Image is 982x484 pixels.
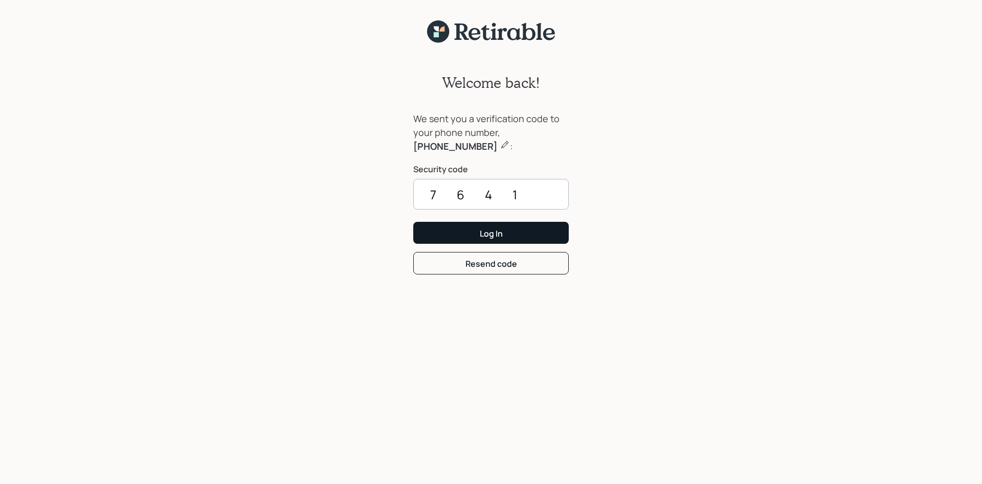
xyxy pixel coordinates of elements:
div: We sent you a verification code to your phone number, : [413,112,569,153]
button: Log In [413,222,569,244]
h2: Welcome back! [442,74,540,91]
label: Security code [413,164,569,175]
b: [PHONE_NUMBER] [413,140,498,152]
button: Resend code [413,252,569,274]
input: •••• [413,179,569,210]
div: Log In [480,228,503,239]
div: Resend code [465,258,517,269]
